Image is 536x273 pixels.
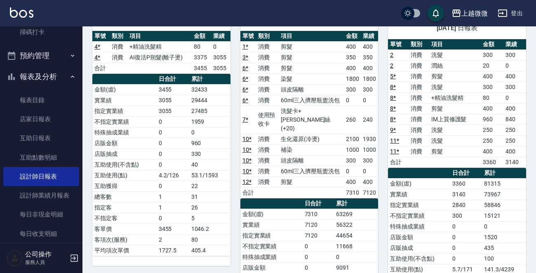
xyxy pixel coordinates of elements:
td: 400 [481,146,503,157]
td: 405.4 [189,245,230,256]
td: 使用預收卡 [256,106,279,134]
td: 400 [481,71,503,82]
td: 0 [503,92,526,103]
td: 250 [481,135,503,146]
td: 金額(虛) [240,209,303,219]
th: 項目 [127,31,192,42]
td: 3055 [157,106,189,116]
td: 指定客 [92,202,157,213]
td: 840 [503,114,526,125]
td: IM上質修護髮 [429,114,481,125]
td: 5 [189,213,230,224]
table: a dense table [92,74,230,256]
td: 400 [344,63,361,73]
th: 業績 [211,31,230,42]
td: 不指定實業績 [92,116,157,127]
td: 金額(虛) [388,178,450,189]
td: 0 [157,159,189,170]
td: 11668 [334,241,378,252]
td: 300 [503,49,526,60]
td: 0 [503,60,526,71]
td: 店販金額 [388,232,450,242]
td: 合計 [240,187,256,198]
td: 0 [157,127,189,138]
a: 互助點數明細 [3,148,79,167]
td: 互助使用(不含點) [388,253,450,264]
td: 3455 [192,63,211,73]
td: 洗髮 [429,82,481,92]
td: 300 [450,210,482,221]
th: 日合計 [303,198,334,209]
a: 店家日報表 [3,110,79,129]
th: 類別 [409,39,429,50]
td: 400 [361,63,378,73]
td: 100 [482,253,526,264]
td: 合計 [92,63,110,73]
table: a dense table [388,39,526,168]
td: 1800 [361,73,378,84]
td: 特殊抽成業績 [240,252,303,262]
td: 剪髮 [279,177,344,187]
td: 平均項次單價 [92,245,157,256]
td: 0 [189,127,230,138]
td: 4.2/126 [157,170,189,181]
td: 1520 [482,232,526,242]
th: 累計 [189,74,230,85]
img: Logo [10,7,33,18]
td: 960 [481,114,503,125]
td: 63269 [334,209,378,219]
td: 頭皮隔離 [279,155,344,166]
td: 0 [334,252,378,262]
td: 洗髮 [429,125,481,135]
td: 消費 [110,52,127,63]
th: 單號 [92,31,110,42]
td: 7120 [303,230,334,241]
td: 1 [157,191,189,202]
th: 累計 [334,198,378,209]
td: 消費 [256,84,279,95]
td: 81315 [482,178,526,189]
a: 設計師業績月報表 [3,186,79,205]
td: 補染 [279,144,344,155]
td: 特殊抽成業績 [388,221,450,232]
td: 實業績 [388,189,450,200]
p: 服務人員 [25,259,67,266]
th: 項目 [279,31,344,42]
td: 60ml三入擠壓瓶盥洗包 [279,95,344,106]
td: 7310 [303,209,334,219]
h5: 公司操作 [25,250,67,259]
td: 300 [361,155,378,166]
button: 上越微微 [448,5,491,22]
td: 消費 [409,114,429,125]
td: 消費 [256,134,279,144]
td: 互助獲得 [92,181,157,191]
td: 洗髮 [429,49,481,60]
td: 消費 [409,146,429,157]
td: 0 [303,241,334,252]
td: 400 [503,146,526,157]
td: 3375 [192,52,211,63]
a: 設計師日報表 [3,167,79,186]
td: 960 [189,138,230,148]
td: 0 [482,221,526,232]
td: 客項次(服務) [92,234,157,245]
td: 300 [344,155,361,166]
th: 類別 [256,31,279,42]
td: 300 [503,82,526,92]
td: 300 [344,84,361,95]
td: 生化還原(冷燙) [279,134,344,144]
td: 消費 [256,95,279,106]
th: 金額 [344,31,361,42]
td: 1046.2 [189,224,230,234]
td: 44654 [334,230,378,241]
td: 3055 [211,52,230,63]
td: 300 [481,49,503,60]
td: 400 [344,177,361,187]
th: 業績 [503,39,526,50]
td: 1930 [361,134,378,144]
td: 300 [361,84,378,95]
td: 300 [481,82,503,92]
td: 73967 [482,189,526,200]
td: 350 [361,52,378,63]
th: 金額 [481,39,503,50]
